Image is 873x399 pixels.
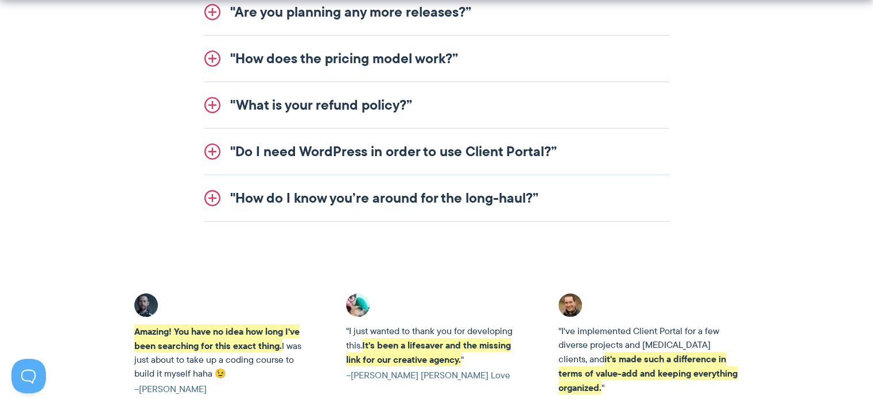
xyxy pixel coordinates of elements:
img: Client Portal testimonial - Adrian C [134,293,158,317]
strong: Amazing! You have no idea how long I've been searching for this exact thing. [134,324,300,352]
a: "How do I know you’re around for the long-haul?” [204,175,669,221]
strong: It's been a lifesaver and the missing link for our creative agency. [346,338,511,366]
p: "I've implemented Client Portal for a few diverse projects and [MEDICAL_DATA] clients, and " [558,324,739,395]
strong: it's made such a difference in terms of value-add and keeping everything organized. [558,352,738,394]
cite: –[PERSON_NAME] [PERSON_NAME] Love [346,369,526,382]
p: "I just wanted to thank you for developing this. " [346,324,526,367]
p: I was just about to take up a coding course to build it myself haha 😉 [134,324,315,381]
a: "Do I need WordPress in order to use Client Portal?” [204,129,669,175]
iframe: Toggle Customer Support [11,359,46,393]
cite: –[PERSON_NAME] [134,382,315,396]
a: "How does the pricing model work?” [204,36,669,82]
a: "What is your refund policy?” [204,82,669,128]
